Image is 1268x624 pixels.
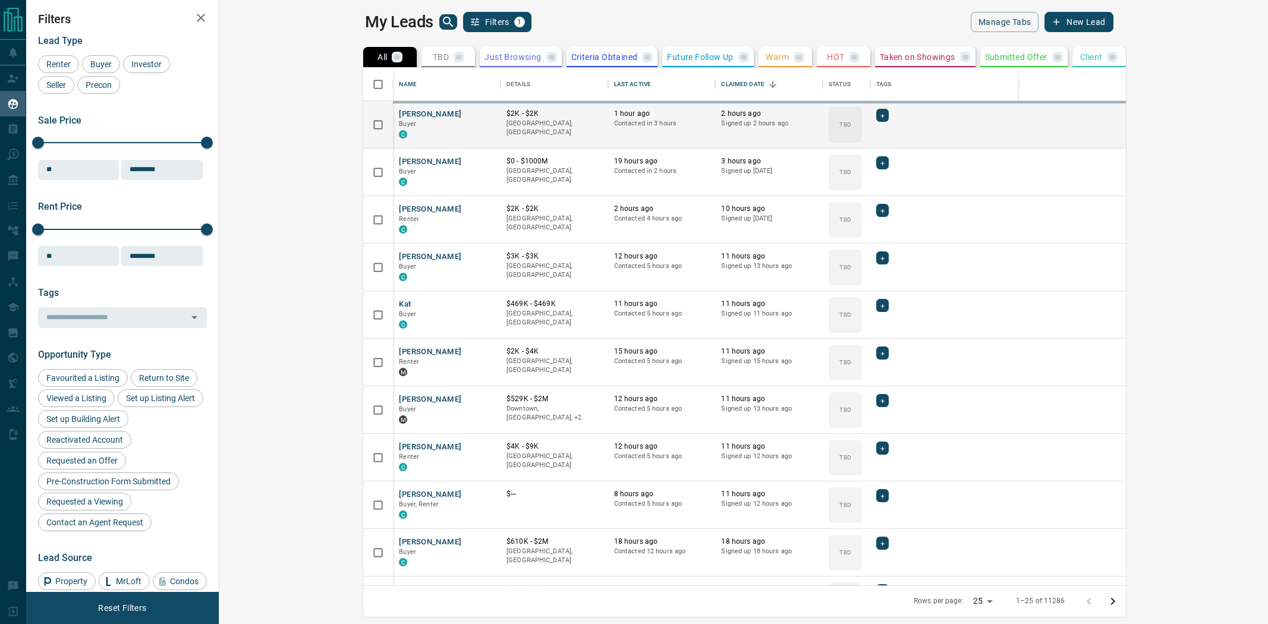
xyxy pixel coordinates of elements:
[876,156,889,169] div: +
[399,558,407,566] div: condos.ca
[876,204,889,217] div: +
[721,251,817,261] p: 11 hours ago
[880,490,885,502] span: +
[399,415,407,424] div: mrloft.ca
[764,76,781,93] button: Sort
[506,299,602,309] p: $469K - $469K
[506,404,602,423] p: East End, Toronto
[614,309,710,319] p: Contacted 5 hours ago
[38,287,59,298] span: Tags
[42,477,175,486] span: Pre-Construction Form Submitted
[721,394,817,404] p: 11 hours ago
[38,472,179,490] div: Pre-Construction Form Submitted
[721,404,817,414] p: Signed up 13 hours ago
[399,225,407,234] div: condos.ca
[614,251,710,261] p: 12 hours ago
[721,489,817,499] p: 11 hours ago
[614,584,710,594] p: 18 hours ago
[506,309,602,327] p: [GEOGRAPHIC_DATA], [GEOGRAPHIC_DATA]
[131,369,197,387] div: Return to Site
[823,68,870,101] div: Status
[399,537,461,548] button: [PERSON_NAME]
[1044,12,1113,32] button: New Lead
[506,537,602,547] p: $610K - $2M
[506,442,602,452] p: $4K - $9K
[876,299,889,312] div: +
[506,394,602,404] p: $529K - $2M
[721,357,817,366] p: Signed up 15 hours ago
[506,261,602,280] p: [GEOGRAPHIC_DATA], [GEOGRAPHIC_DATA]
[839,310,851,319] p: TBD
[135,373,193,383] span: Return to Site
[876,109,889,122] div: +
[1101,590,1125,613] button: Go to next page
[721,299,817,309] p: 11 hours ago
[876,489,889,502] div: +
[399,109,461,120] button: [PERSON_NAME]
[38,35,83,46] span: Lead Type
[463,12,531,32] button: Filters1
[876,442,889,455] div: +
[839,405,851,414] p: TBD
[38,452,126,469] div: Requested an Offer
[38,493,131,510] div: Requested a Viewing
[399,405,416,413] span: Buyer
[399,463,407,471] div: condos.ca
[829,68,851,101] div: Status
[608,68,716,101] div: Last Active
[880,252,885,264] span: +
[614,299,710,309] p: 11 hours ago
[614,261,710,271] p: Contacted 5 hours ago
[399,299,411,310] button: Kat
[506,584,602,594] p: $499K - $579K
[721,309,817,319] p: Signed up 11 hours ago
[614,204,710,214] p: 2 hours ago
[715,68,823,101] div: Claimed Date
[42,497,127,506] span: Requested a Viewing
[721,499,817,509] p: Signed up 12 hours ago
[123,55,170,73] div: Investor
[166,576,203,586] span: Condos
[42,456,122,465] span: Requested an Offer
[122,393,199,403] span: Set up Listing Alert
[985,53,1047,61] p: Submitted Offer
[399,394,461,405] button: [PERSON_NAME]
[399,68,417,101] div: Name
[399,584,461,595] button: [PERSON_NAME]
[38,349,111,360] span: Opportunity Type
[880,157,885,169] span: +
[38,513,152,531] div: Contact an Agent Request
[839,168,851,177] p: TBD
[399,368,407,376] div: mrloft.ca
[880,395,885,406] span: +
[506,204,602,214] p: $2K - $2K
[614,346,710,357] p: 15 hours ago
[42,435,127,445] span: Reactivated Account
[880,109,885,121] span: +
[393,68,501,101] div: Name
[506,166,602,185] p: [GEOGRAPHIC_DATA], [GEOGRAPHIC_DATA]
[614,404,710,414] p: Contacted 5 hours ago
[571,53,638,61] p: Criteria Obtained
[880,300,885,311] span: +
[876,68,892,101] div: Tags
[399,346,461,358] button: [PERSON_NAME]
[614,119,710,128] p: Contacted in 3 hours
[42,80,70,90] span: Seller
[721,537,817,547] p: 18 hours ago
[614,537,710,547] p: 18 hours ago
[839,263,851,272] p: TBD
[506,156,602,166] p: $0 - $1000M
[399,130,407,138] div: condos.ca
[399,500,439,508] span: Buyer, Renter
[377,53,387,61] p: All
[399,178,407,186] div: condos.ca
[399,273,407,281] div: condos.ca
[506,489,602,499] p: $---
[365,12,433,31] h1: My Leads
[77,76,120,94] div: Precon
[614,357,710,366] p: Contacted 5 hours ago
[968,593,997,610] div: 25
[399,120,416,128] span: Buyer
[880,442,885,454] span: +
